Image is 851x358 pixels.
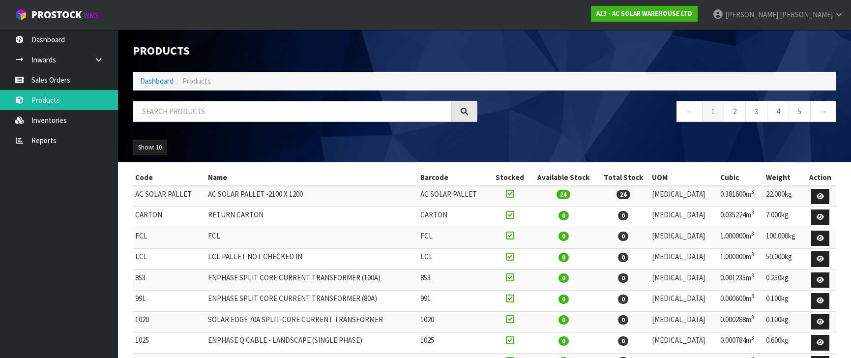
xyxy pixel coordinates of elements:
td: 0.250kg [763,269,804,291]
span: ProStock [31,8,82,21]
td: ENPHASE Q CABLE - LANDSCAPE (SINGLE PHASE) [205,332,418,354]
th: Action [804,170,836,185]
td: FCL [418,228,491,249]
td: SOLAR EDGE 70A SPLIT-CORE CURRENT TRANSFORMER [205,311,418,332]
span: [PERSON_NAME] [780,10,833,19]
td: LCL [418,249,491,270]
td: 0.000600m [718,291,763,312]
td: 7.000kg [763,207,804,228]
a: 4 [767,101,789,122]
a: 5 [789,101,811,122]
td: 0.001235m [718,269,763,291]
th: Stocked [490,170,529,185]
td: 0.381600m [718,186,763,207]
td: 0.000288m [718,311,763,332]
span: 0 [618,315,628,325]
td: AC SOLAR PALLET [133,186,205,207]
sup: 3 [751,272,754,279]
a: Dashboard [140,76,174,86]
span: 0 [618,253,628,262]
td: 0.000784m [718,332,763,354]
td: RETURN CARTON [205,207,418,228]
td: ENPHASE SPLIT CORE CURRENT TRANSFORMER (100A) [205,269,418,291]
span: 0 [618,273,628,283]
a: 2 [724,101,746,122]
th: Barcode [418,170,491,185]
td: LCL [133,249,205,270]
td: [MEDICAL_DATA] [649,291,718,312]
td: [MEDICAL_DATA] [649,228,718,249]
span: 24 [557,190,570,199]
strong: A13 - AC SOLAR WAREHOUSE LTD [596,9,692,18]
h1: Products [133,44,477,57]
td: [MEDICAL_DATA] [649,269,718,291]
td: 1020 [133,311,205,332]
th: Code [133,170,205,185]
td: CARTON [133,207,205,228]
sup: 3 [751,230,754,237]
a: → [810,101,836,122]
td: 0.100kg [763,291,804,312]
td: 1025 [133,332,205,354]
span: Products [182,76,211,86]
span: 0 [618,211,628,220]
td: ENPHASE SPLIT CORE CURRENT TRANSFORMER (80A) [205,291,418,312]
td: [MEDICAL_DATA] [649,249,718,270]
span: 0 [618,295,628,304]
td: 0.100kg [763,311,804,332]
a: 1 [702,101,724,122]
td: 991 [133,291,205,312]
sup: 3 [751,314,754,321]
th: Available Stock [530,170,597,185]
sup: 3 [751,293,754,299]
a: 3 [745,101,767,122]
nav: Page navigation [492,101,837,125]
td: 22.000kg [763,186,804,207]
td: [MEDICAL_DATA] [649,332,718,354]
th: Weight [763,170,804,185]
th: Cubic [718,170,763,185]
span: 0 [558,211,569,220]
td: 853 [133,269,205,291]
td: AC SOLAR PALLET -2100 X 1200 [205,186,418,207]
td: 0.035224m [718,207,763,228]
td: 1025 [418,332,491,354]
span: 0 [558,253,569,262]
button: Show: 10 [133,140,167,155]
td: 1020 [418,311,491,332]
span: 24 [616,190,630,199]
sup: 3 [751,251,754,258]
th: UOM [649,170,718,185]
td: 0.600kg [763,332,804,354]
td: [MEDICAL_DATA] [649,186,718,207]
td: 1.000000m [718,228,763,249]
a: ← [676,101,703,122]
sup: 3 [751,209,754,216]
td: AC SOLAR PALLET [418,186,491,207]
sup: 3 [751,334,754,341]
small: WMS [84,11,99,20]
td: LCL PALLET NOT CHECKED IN [205,249,418,270]
td: 100.000kg [763,228,804,249]
td: 50.000kg [763,249,804,270]
span: 0 [618,336,628,346]
sup: 3 [751,188,754,195]
td: 991 [418,291,491,312]
span: 0 [618,232,628,241]
td: 853 [418,269,491,291]
td: [MEDICAL_DATA] [649,311,718,332]
td: 1.000000m [718,249,763,270]
span: 0 [558,232,569,241]
td: [MEDICAL_DATA] [649,207,718,228]
img: cube-alt.png [15,8,27,21]
span: [PERSON_NAME] [725,10,778,19]
span: 0 [558,295,569,304]
span: 0 [558,336,569,346]
td: CARTON [418,207,491,228]
span: 0 [558,315,569,325]
span: 0 [558,273,569,283]
th: Total Stock [597,170,649,185]
th: Name [205,170,418,185]
td: FCL [205,228,418,249]
td: FCL [133,228,205,249]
